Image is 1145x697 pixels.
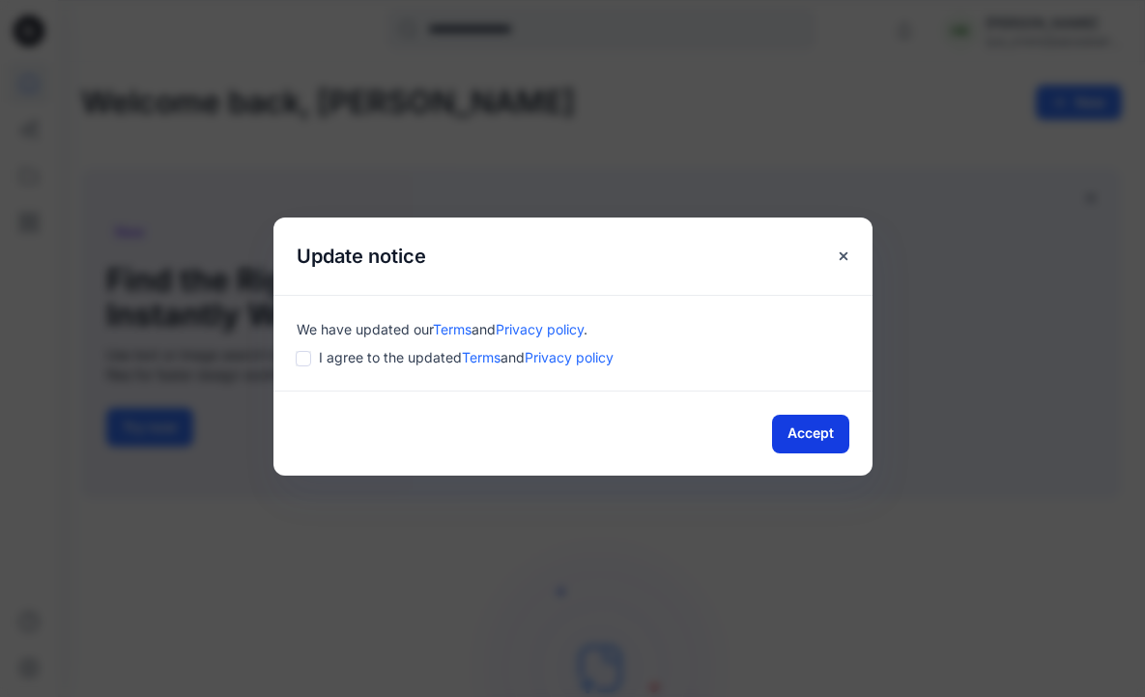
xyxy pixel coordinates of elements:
button: Accept [772,415,849,453]
a: Terms [433,321,472,337]
span: I agree to the updated [319,347,614,367]
button: Close [826,239,861,274]
div: We have updated our . [297,319,849,339]
a: Privacy policy [525,349,614,365]
h5: Update notice [273,218,449,295]
span: and [501,349,525,365]
span: and [472,321,496,337]
a: Terms [462,349,501,365]
a: Privacy policy [496,321,584,337]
